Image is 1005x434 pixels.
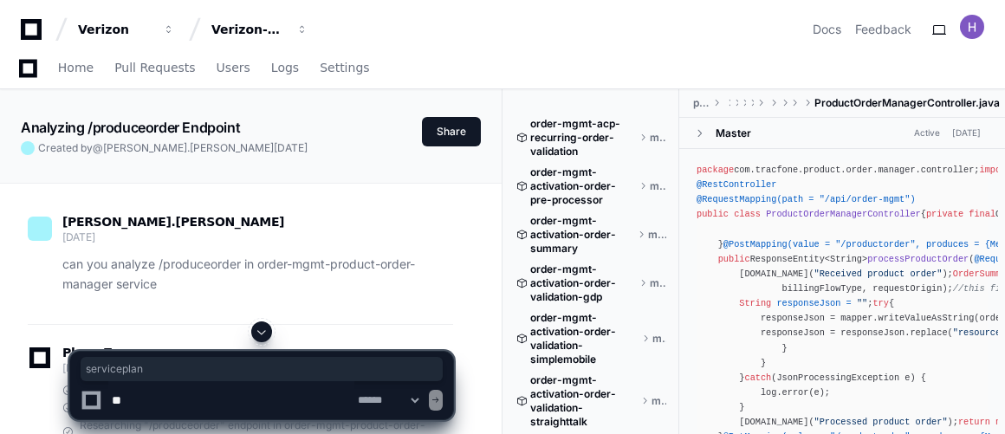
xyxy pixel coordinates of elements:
a: Users [217,49,250,88]
span: responseJson [776,298,840,308]
a: Pull Requests [114,49,195,88]
p: can you analyze /produceorder in order-mgmt-product-order-manager service [62,255,453,295]
span: ProductOrderManagerController [766,209,921,219]
span: Home [58,62,94,73]
span: [DATE] [274,141,308,154]
span: Users [217,62,250,73]
a: Settings [320,49,369,88]
span: order-mgmt-activation-order-validation-gdp [530,262,636,304]
span: "Received product order" [814,269,943,279]
div: Master [716,126,751,140]
img: ACg8ocLP8oxJ0EN4w4jw_aoblMRvhB2iYSmTUC3XeFbT4sYd1xVnxg=s96-c [960,15,984,39]
span: order-mgmt-activation-order-pre-processor [530,165,636,207]
a: Logs [271,49,299,88]
span: @ [93,141,103,154]
span: product-order-manager [693,96,710,110]
span: final [969,209,995,219]
a: Docs [813,21,841,38]
span: Active [909,125,945,141]
span: public [697,209,729,219]
span: Pull Requests [114,62,195,73]
iframe: Open customer support [950,377,996,424]
span: master [650,276,666,290]
span: class [734,209,761,219]
span: order-mgmt-activation-order-summary [530,214,634,256]
app-text-character-animate: Analyzing /produceorder Endpoint [21,119,240,136]
span: String [739,298,771,308]
span: private [926,209,963,219]
span: serviceplan [86,362,438,376]
span: @RestController [697,179,776,190]
span: processProductOrder [867,254,969,264]
span: master [648,228,666,242]
span: [DATE] [62,230,94,243]
div: Verizon-Clarify-Order-Management [211,21,286,38]
span: master [650,179,666,193]
span: master [650,131,666,145]
button: Verizon [71,14,182,45]
span: package [697,165,734,175]
button: Feedback [855,21,911,38]
span: ProductOrderManagerController.java [814,96,1000,110]
span: [PERSON_NAME].[PERSON_NAME] [103,141,274,154]
a: Home [58,49,94,88]
span: [PERSON_NAME].[PERSON_NAME] [62,215,284,229]
span: order-mgmt-activation-order-validation-simplemobile [530,311,639,366]
span: Settings [320,62,369,73]
div: [DATE] [952,126,981,139]
button: Share [422,117,481,146]
span: @RequestMapping(path = "/api/order-mgmt") [697,194,916,204]
span: Logs [271,62,299,73]
span: Created by [38,141,308,155]
span: public [718,254,750,264]
span: try [872,298,888,308]
span: "" [857,298,867,308]
div: Verizon [78,21,152,38]
span: = [846,298,852,308]
button: Verizon-Clarify-Order-Management [204,14,315,45]
span: order-mgmt-acp-recurring-order-validation [530,117,636,159]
